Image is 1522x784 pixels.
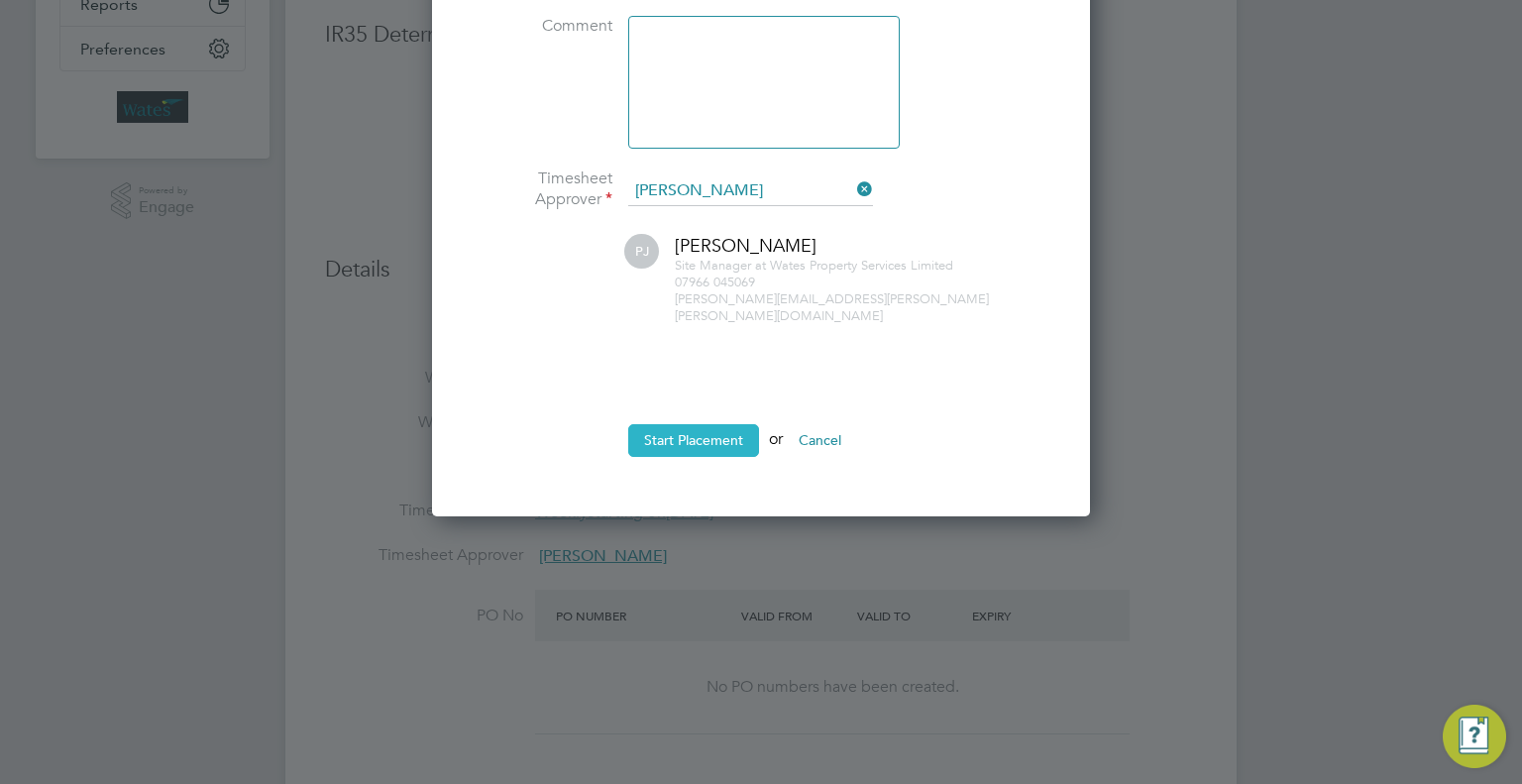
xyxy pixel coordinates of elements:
span: Site Manager at [675,257,766,274]
button: Cancel [783,424,857,456]
label: Timesheet Approver [464,168,612,210]
input: Search for... [628,176,873,206]
button: Start Placement [628,424,759,456]
span: 07966 045069 [675,274,755,290]
span: [PERSON_NAME][EMAIL_ADDRESS][PERSON_NAME][PERSON_NAME][DOMAIN_NAME] [675,290,989,324]
span: Wates Property Services Limited [770,257,953,274]
span: [PERSON_NAME] [675,234,816,257]
li: or [464,424,1058,476]
label: Comment [464,16,612,37]
span: PJ [624,234,659,269]
button: Engage Resource Center [1443,705,1506,768]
